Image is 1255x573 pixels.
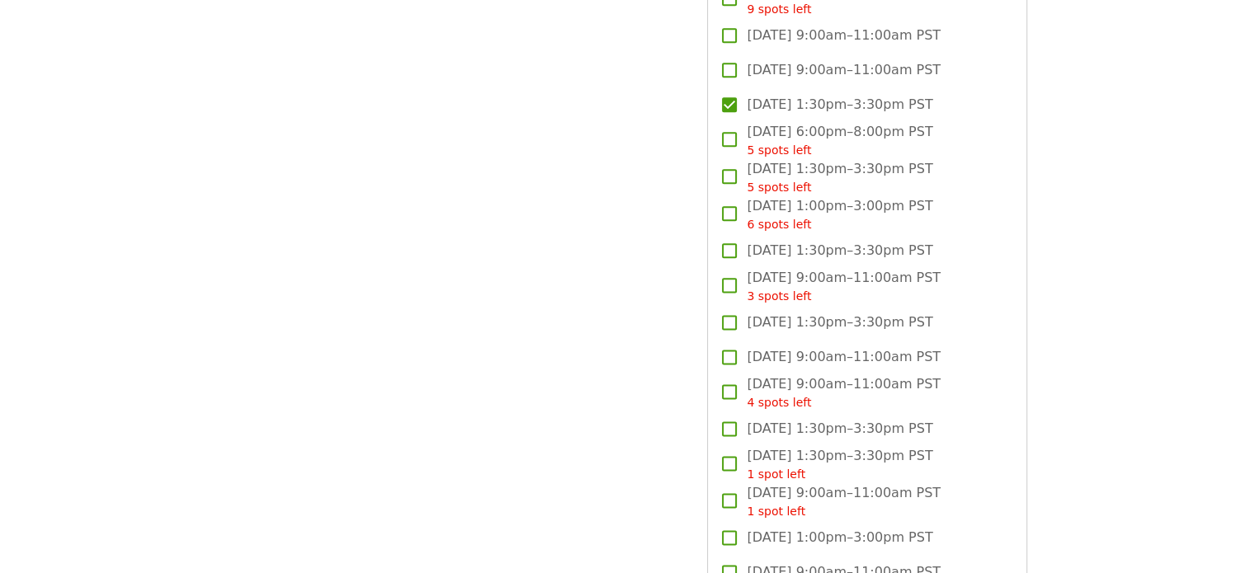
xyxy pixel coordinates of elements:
[747,347,941,367] span: [DATE] 9:00am–11:00am PST
[747,419,932,439] span: [DATE] 1:30pm–3:30pm PST
[747,374,941,411] span: [DATE] 9:00am–11:00am PST
[747,467,805,481] span: 1 spot left
[747,143,811,157] span: 5 spots left
[747,483,941,520] span: [DATE] 9:00am–11:00am PST
[747,60,941,80] span: [DATE] 9:00am–11:00am PST
[747,181,811,194] span: 5 spots left
[747,95,932,115] span: [DATE] 1:30pm–3:30pm PST
[747,218,811,231] span: 6 spots left
[747,241,932,261] span: [DATE] 1:30pm–3:30pm PST
[747,446,932,483] span: [DATE] 1:30pm–3:30pm PST
[747,396,811,409] span: 4 spots left
[747,2,811,16] span: 9 spots left
[747,159,932,196] span: [DATE] 1:30pm–3:30pm PST
[747,122,932,159] span: [DATE] 6:00pm–8:00pm PST
[747,312,932,332] span: [DATE] 1:30pm–3:30pm PST
[747,26,941,45] span: [DATE] 9:00am–11:00am PST
[747,505,805,518] span: 1 spot left
[747,528,932,547] span: [DATE] 1:00pm–3:00pm PST
[747,289,811,303] span: 3 spots left
[747,268,941,305] span: [DATE] 9:00am–11:00am PST
[747,196,932,233] span: [DATE] 1:00pm–3:00pm PST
